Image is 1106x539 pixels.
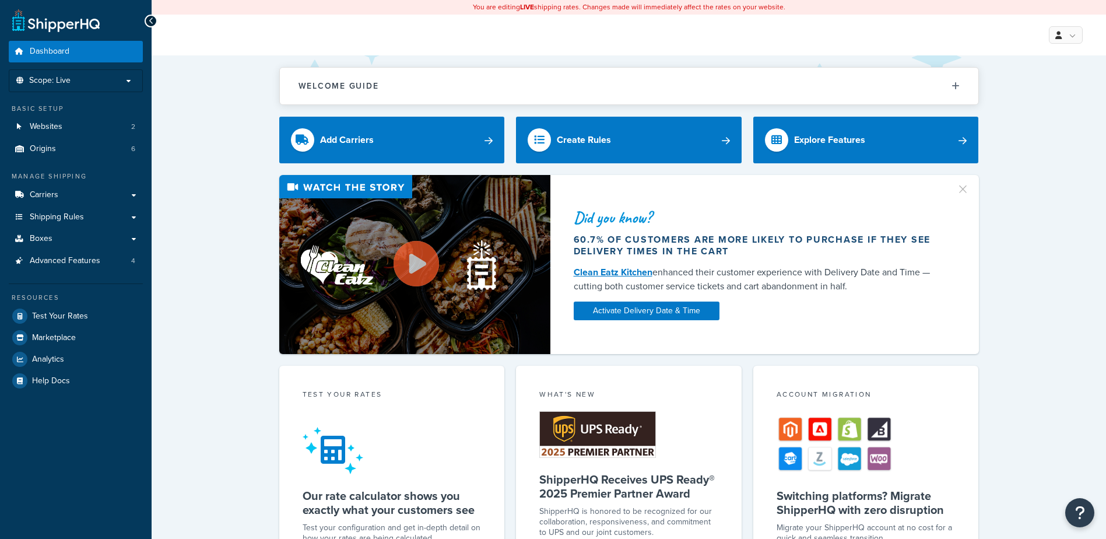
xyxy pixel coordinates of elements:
[30,47,69,57] span: Dashboard
[574,234,942,257] div: 60.7% of customers are more likely to purchase if they see delivery times in the cart
[320,132,374,148] div: Add Carriers
[9,293,143,303] div: Resources
[32,311,88,321] span: Test Your Rates
[9,116,143,138] li: Websites
[1065,498,1094,527] button: Open Resource Center
[9,206,143,228] a: Shipping Rules
[9,370,143,391] a: Help Docs
[303,389,482,402] div: Test your rates
[9,138,143,160] a: Origins6
[9,306,143,327] a: Test Your Rates
[279,117,505,163] a: Add Carriers
[574,265,652,279] a: Clean Eatz Kitchen
[777,489,956,517] h5: Switching platforms? Migrate ShipperHQ with zero disruption
[9,349,143,370] a: Analytics
[29,76,71,86] span: Scope: Live
[9,41,143,62] a: Dashboard
[574,209,942,226] div: Did you know?
[9,250,143,272] li: Advanced Features
[9,228,143,250] a: Boxes
[9,104,143,114] div: Basic Setup
[753,117,979,163] a: Explore Features
[9,250,143,272] a: Advanced Features4
[30,122,62,132] span: Websites
[30,212,84,222] span: Shipping Rules
[794,132,865,148] div: Explore Features
[777,389,956,402] div: Account Migration
[30,256,100,266] span: Advanced Features
[280,68,978,104] button: Welcome Guide
[539,506,718,538] p: ShipperHQ is honored to be recognized for our collaboration, responsiveness, and commitment to UP...
[131,256,135,266] span: 4
[9,171,143,181] div: Manage Shipping
[30,190,58,200] span: Carriers
[9,184,143,206] a: Carriers
[574,302,719,320] a: Activate Delivery Date & Time
[520,2,534,12] b: LIVE
[30,234,52,244] span: Boxes
[131,122,135,132] span: 2
[516,117,742,163] a: Create Rules
[279,175,550,354] img: Video thumbnail
[299,82,379,90] h2: Welcome Guide
[32,355,64,365] span: Analytics
[9,138,143,160] li: Origins
[30,144,56,154] span: Origins
[9,116,143,138] a: Websites2
[574,265,942,293] div: enhanced their customer experience with Delivery Date and Time — cutting both customer service ti...
[303,489,482,517] h5: Our rate calculator shows you exactly what your customers see
[32,333,76,343] span: Marketplace
[539,473,718,501] h5: ShipperHQ Receives UPS Ready® 2025 Premier Partner Award
[557,132,611,148] div: Create Rules
[131,144,135,154] span: 6
[32,376,70,386] span: Help Docs
[9,327,143,348] a: Marketplace
[539,389,718,402] div: What's New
